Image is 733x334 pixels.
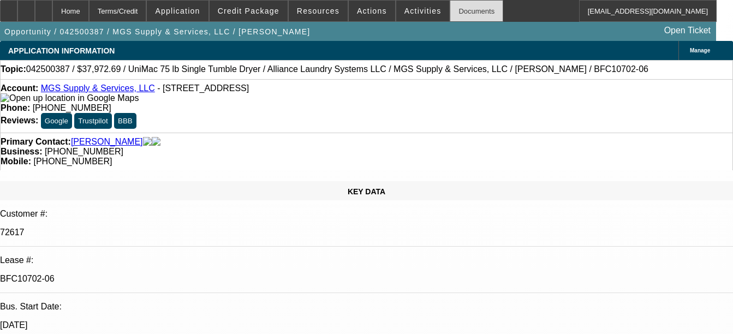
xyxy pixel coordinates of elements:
[404,7,442,15] span: Activities
[297,7,339,15] span: Resources
[143,137,152,147] img: facebook-icon.png
[1,103,30,112] strong: Phone:
[348,187,385,196] span: KEY DATA
[1,64,26,74] strong: Topic:
[4,27,310,36] span: Opportunity / 042500387 / MGS Supply & Services, LLC / [PERSON_NAME]
[289,1,348,21] button: Resources
[33,157,112,166] span: [PHONE_NUMBER]
[396,1,450,21] button: Activities
[41,113,72,129] button: Google
[349,1,395,21] button: Actions
[690,47,710,53] span: Manage
[1,116,38,125] strong: Reviews:
[660,21,715,40] a: Open Ticket
[41,83,155,93] a: MGS Supply & Services, LLC
[1,137,71,147] strong: Primary Contact:
[114,113,136,129] button: BBB
[157,83,249,93] span: - [STREET_ADDRESS]
[74,113,111,129] button: Trustpilot
[152,137,160,147] img: linkedin-icon.png
[33,103,111,112] span: [PHONE_NUMBER]
[71,137,143,147] a: [PERSON_NAME]
[45,147,123,156] span: [PHONE_NUMBER]
[218,7,279,15] span: Credit Package
[357,7,387,15] span: Actions
[8,46,115,55] span: APPLICATION INFORMATION
[1,157,31,166] strong: Mobile:
[1,93,139,103] img: Open up location in Google Maps
[210,1,288,21] button: Credit Package
[147,1,208,21] button: Application
[155,7,200,15] span: Application
[1,147,42,156] strong: Business:
[26,64,648,74] span: 042500387 / $37,972.69 / UniMac 75 lb Single Tumble Dryer / Alliance Laundry Systems LLC / MGS Su...
[1,93,139,103] a: View Google Maps
[1,83,38,93] strong: Account:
